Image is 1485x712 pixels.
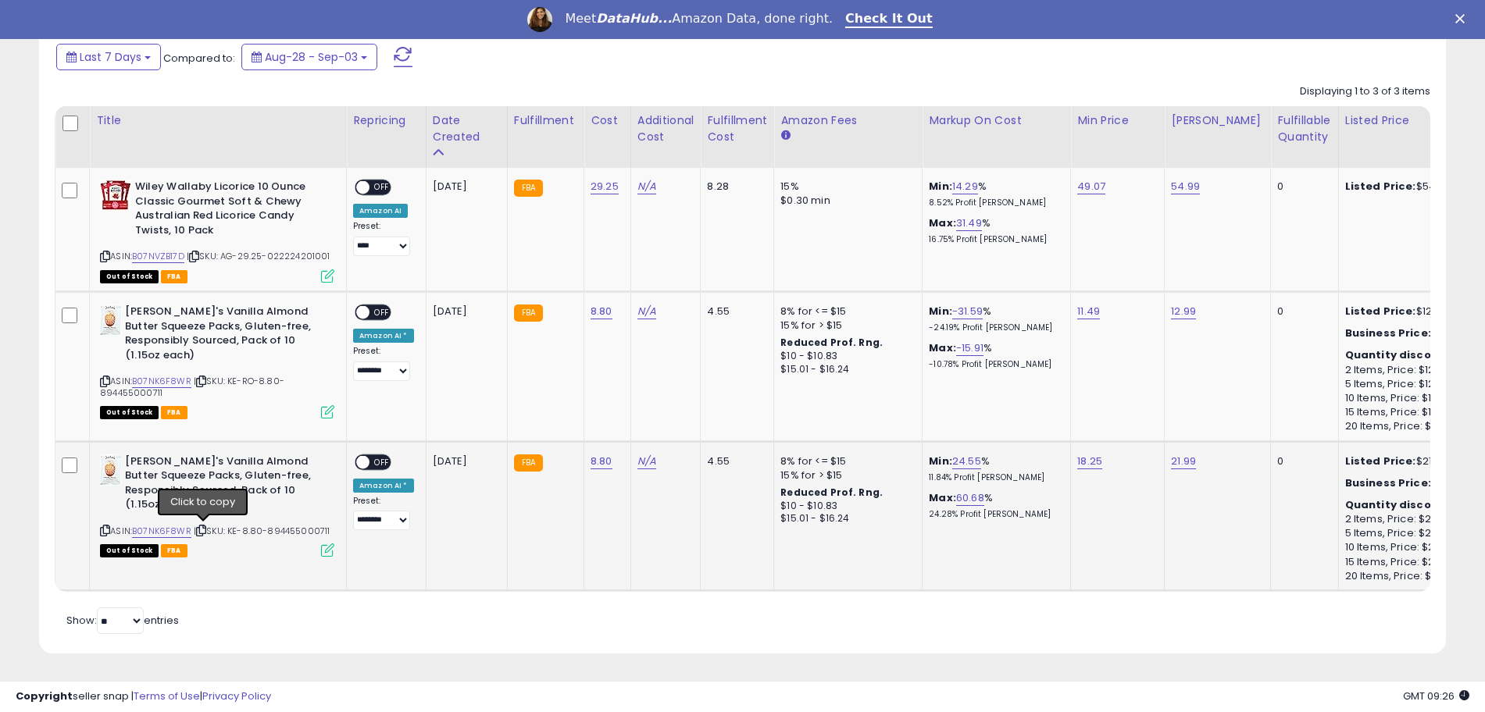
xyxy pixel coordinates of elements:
a: 60.68 [956,490,984,506]
span: Show: entries [66,613,179,628]
a: 49.07 [1077,179,1105,194]
b: Reduced Prof. Rng. [780,486,883,499]
span: Last 7 Days [80,49,141,65]
b: Reduced Prof. Rng. [780,336,883,349]
div: % [929,216,1058,245]
div: 0 [1277,304,1326,319]
div: Markup on Cost [929,112,1064,129]
div: Date Created [433,112,501,145]
b: Business Price: [1345,326,1431,340]
a: N/A [637,304,656,319]
a: B07NK6F8WR [132,525,191,538]
div: 10 Items, Price: $20.9 [1345,540,1475,554]
div: $0.30 min [780,194,910,208]
div: % [929,304,1058,333]
a: -31.59 [952,304,983,319]
div: $12.89 [1345,304,1475,319]
b: Min: [929,454,952,468]
div: : [1345,498,1475,512]
b: [PERSON_NAME]'s Vanilla Almond Butter Squeeze Packs, Gluten-free, Responsibly Sourced, Pack of 10... [125,304,315,366]
div: 15 Items, Price: $12.12 [1345,405,1475,419]
div: 4.55 [707,454,762,468]
div: 2 Items, Price: $21.33 [1345,512,1475,526]
small: FBA [514,454,543,472]
a: Check It Out [845,11,933,28]
span: FBA [161,406,187,419]
b: Quantity discounts [1345,497,1458,512]
div: 10 Items, Price: $12.25 [1345,391,1475,405]
div: ASIN: [100,304,334,417]
small: FBA [514,304,543,322]
div: seller snap | | [16,689,271,704]
p: 11.84% Profit [PERSON_NAME] [929,472,1058,483]
a: B07NVZB17D [132,250,184,263]
a: 8.80 [591,454,612,469]
b: Min: [929,304,952,319]
div: $21.99 [1345,454,1475,468]
b: Max: [929,340,956,355]
p: 16.75% Profit [PERSON_NAME] [929,234,1058,245]
span: All listings that are currently out of stock and unavailable for purchase on Amazon [100,544,159,557]
a: 31.49 [956,215,982,231]
img: 412in9GyPoL._SL40_.jpg [100,304,121,336]
div: Listed Price [1345,112,1480,129]
a: 29.25 [591,179,619,194]
b: Min: [929,179,952,194]
div: 8% for <= $15 [780,454,910,468]
div: [DATE] [433,180,495,194]
div: % [929,341,1058,370]
span: All listings that are currently out of stock and unavailable for purchase on Amazon [100,270,159,283]
div: 4.55 [707,304,762,319]
a: Terms of Use [134,689,200,703]
a: 21.99 [1171,454,1196,469]
b: Wiley Wallaby Licorice 10 Ounce Classic Gourmet Soft & Chewy Australian Red Licorice Candy Twists... [135,180,325,241]
div: Fulfillment [514,112,577,129]
b: Max: [929,490,956,505]
div: 2 Items, Price: $12.5 [1345,363,1475,377]
b: [PERSON_NAME]'s Vanilla Almond Butter Squeeze Packs, Gluten-free, Responsibly Sourced, Pack of 10... [125,454,315,516]
span: 2025-09-11 09:26 GMT [1403,689,1469,703]
div: $15.01 - $16.24 [780,363,910,376]
th: The percentage added to the cost of goods (COGS) that forms the calculator for Min & Max prices. [923,106,1071,168]
div: $21.77 [1345,476,1475,490]
div: Title [96,112,340,129]
span: All listings that are currently out of stock and unavailable for purchase on Amazon [100,406,159,419]
div: % [929,491,1058,520]
span: | SKU: AG-29.25-022224201001 [187,250,330,262]
div: 5 Items, Price: $21.12 [1345,526,1475,540]
div: 15% for > $15 [780,319,910,333]
span: FBA [161,270,187,283]
div: 5 Items, Price: $12.38 [1345,377,1475,391]
div: Fulfillable Quantity [1277,112,1331,145]
small: Amazon Fees. [780,129,790,143]
p: -24.19% Profit [PERSON_NAME] [929,322,1058,333]
b: Quantity discounts [1345,347,1458,362]
a: 8.80 [591,304,612,319]
div: 15% for > $15 [780,468,910,482]
div: 15% [780,180,910,194]
span: OFF [369,181,394,194]
span: | SKU: KE-8.80-894455000711 [194,525,330,537]
div: $15.01 - $16.24 [780,512,910,525]
span: OFF [369,455,394,468]
div: 0 [1277,180,1326,194]
div: 8.28 [707,180,762,194]
div: Cost [591,112,624,129]
a: 18.25 [1077,454,1102,469]
b: Listed Price: [1345,304,1416,319]
div: Fulfillment Cost [707,112,767,145]
a: Privacy Policy [202,689,271,703]
div: Meet Amazon Data, done right. [565,11,833,27]
div: % [929,180,1058,208]
div: Amazon AI * [353,329,414,343]
div: $54.99 [1345,180,1475,194]
div: ASIN: [100,454,334,556]
a: N/A [637,454,656,469]
p: 24.28% Profit [PERSON_NAME] [929,509,1058,520]
p: 8.52% Profit [PERSON_NAME] [929,198,1058,208]
strong: Copyright [16,689,73,703]
a: 24.55 [952,454,981,469]
div: : [1345,348,1475,362]
a: 12.99 [1171,304,1196,319]
a: 14.29 [952,179,978,194]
